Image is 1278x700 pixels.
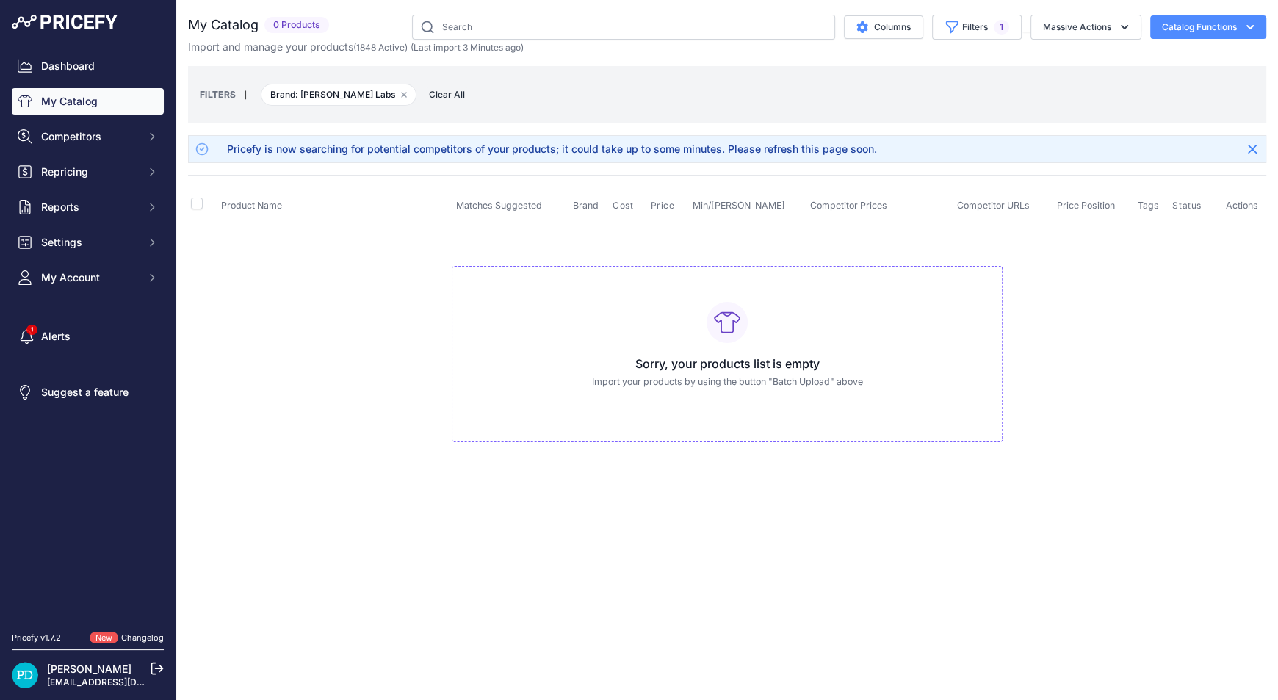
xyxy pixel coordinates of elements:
span: Competitors [41,129,137,144]
span: Min/[PERSON_NAME] [693,200,785,211]
a: My Catalog [12,88,164,115]
span: Repricing [41,165,137,179]
span: Competitor URLs [957,200,1030,211]
a: Dashboard [12,53,164,79]
p: Import your products by using the button "Batch Upload" above [464,375,990,389]
div: Pricefy is now searching for potential competitors of your products; it could take up to some min... [227,142,877,156]
span: Price Position [1057,200,1115,211]
button: Filters1 [932,15,1022,40]
a: Suggest a feature [12,379,164,405]
button: Competitors [12,123,164,150]
span: My Account [41,270,137,285]
img: Pricefy Logo [12,15,118,29]
span: Brand: [PERSON_NAME] Labs [261,84,416,106]
h3: Sorry, your products list is empty [464,355,990,372]
a: [EMAIL_ADDRESS][DOMAIN_NAME] [47,676,201,688]
span: Status [1172,200,1202,212]
span: New [90,632,118,644]
small: FILTERS [200,89,236,100]
button: My Account [12,264,164,291]
p: Import and manage your products [188,40,524,54]
span: Price [651,200,675,212]
span: Matches Suggested [456,200,542,211]
span: 1 [994,20,1009,35]
span: Actions [1226,200,1258,211]
button: Repricing [12,159,164,185]
span: Tags [1138,200,1159,211]
span: Competitor Prices [810,200,887,211]
button: Cost [613,200,636,212]
button: Catalog Functions [1150,15,1266,39]
span: Product Name [221,200,282,211]
button: Status [1172,200,1205,212]
button: Close [1241,137,1264,161]
span: Settings [41,235,137,250]
div: Pricefy v1.7.2 [12,632,61,644]
span: Cost [613,200,633,212]
nav: Sidebar [12,53,164,614]
small: | [236,90,256,99]
a: Changelog [121,632,164,643]
span: ( ) [353,42,408,53]
a: 1848 Active [356,42,405,53]
input: Search [412,15,835,40]
a: Alerts [12,323,164,350]
a: [PERSON_NAME] [47,663,131,675]
button: Clear All [422,87,472,102]
button: Massive Actions [1030,15,1141,40]
span: 0 Products [264,17,329,34]
span: Brand [573,200,599,211]
button: Settings [12,229,164,256]
button: Reports [12,194,164,220]
span: Reports [41,200,137,214]
h2: My Catalog [188,15,259,35]
button: Columns [844,15,923,39]
button: Price [651,200,678,212]
span: (Last import 3 Minutes ago) [411,42,524,53]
